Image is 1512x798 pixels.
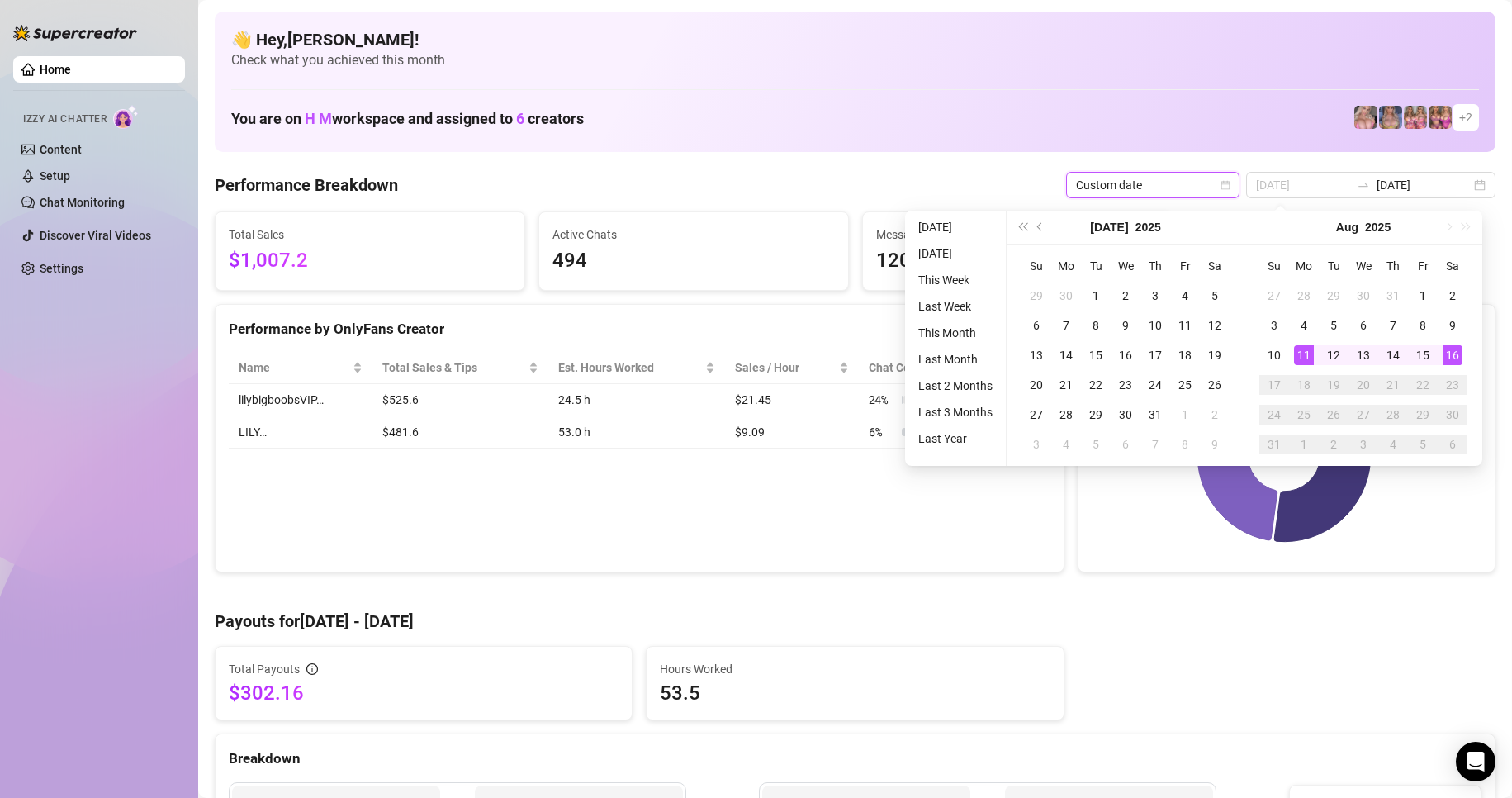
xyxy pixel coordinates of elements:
td: 2025-07-31 [1140,400,1170,430]
span: 6 % [869,423,895,441]
button: Choose a month [1090,211,1128,244]
span: $1,007.2 [229,245,511,277]
td: 2025-08-29 [1408,400,1438,430]
div: 2 [1324,435,1344,454]
div: 9 [1443,316,1462,335]
span: 24 % [869,391,895,409]
li: Last 2 Months [912,376,999,396]
div: 8 [1413,316,1433,335]
td: 2025-08-24 [1259,400,1289,430]
span: calendar [1221,180,1230,190]
td: 2025-08-11 [1289,340,1319,370]
div: 24 [1264,405,1284,425]
span: Name [239,359,349,377]
th: Mo [1289,251,1319,281]
td: 2025-08-19 [1319,370,1348,400]
div: 14 [1056,345,1076,365]
td: 2025-07-27 [1021,400,1051,430]
th: Th [1378,251,1408,281]
th: Tu [1081,251,1111,281]
span: Total Sales & Tips [382,359,525,377]
button: Choose a year [1365,211,1391,244]
span: Chat Conversion [869,359,1027,377]
span: info-circle [306,663,318,675]
div: 28 [1294,286,1314,306]
td: 2025-07-16 [1111,340,1140,370]
div: 11 [1294,345,1314,365]
a: Discover Viral Videos [40,229,151,242]
input: End date [1377,176,1471,194]
div: 31 [1264,435,1284,454]
div: 2 [1205,405,1225,425]
div: 30 [1116,405,1135,425]
div: 5 [1413,435,1433,454]
div: 19 [1205,345,1225,365]
div: 30 [1353,286,1373,306]
div: 27 [1026,405,1046,425]
div: 27 [1264,286,1284,306]
td: 2025-08-03 [1021,430,1051,459]
td: 2025-08-02 [1438,281,1467,311]
div: 3 [1145,286,1165,306]
td: 2025-07-09 [1111,311,1140,340]
div: 25 [1175,375,1195,395]
li: Last Week [912,297,999,316]
div: 3 [1353,435,1373,454]
button: Choose a year [1135,211,1161,244]
th: Sa [1438,251,1467,281]
h1: You are on workspace and assigned to creators [231,110,584,128]
div: Performance by OnlyFans Creator [229,318,1050,340]
td: 2025-07-28 [1289,281,1319,311]
td: 2025-07-20 [1021,370,1051,400]
div: 4 [1056,435,1076,454]
td: 2025-07-14 [1051,340,1081,370]
td: 2025-07-11 [1170,311,1200,340]
div: 3 [1026,435,1046,454]
span: Custom date [1076,173,1230,197]
th: Mo [1051,251,1081,281]
td: 2025-07-13 [1021,340,1051,370]
h4: 👋 Hey, [PERSON_NAME] ! [231,28,1479,51]
div: 5 [1086,435,1106,454]
div: 16 [1443,345,1462,365]
th: Tu [1319,251,1348,281]
td: 2025-08-04 [1051,430,1081,459]
img: AI Chatter [113,105,139,129]
div: 4 [1175,286,1195,306]
div: 9 [1205,435,1225,454]
td: 2025-07-08 [1081,311,1111,340]
div: 29 [1413,405,1433,425]
div: 1 [1175,405,1195,425]
div: 15 [1086,345,1106,365]
div: 3 [1264,316,1284,335]
td: 2025-08-01 [1170,400,1200,430]
td: 2025-07-29 [1081,400,1111,430]
div: 4 [1294,316,1314,335]
div: 28 [1056,405,1076,425]
span: Hours Worked [660,660,1050,678]
th: Chat Conversion [859,352,1050,384]
td: 2025-07-25 [1170,370,1200,400]
td: 2025-09-06 [1438,430,1467,459]
th: Fr [1408,251,1438,281]
td: 2025-07-31 [1378,281,1408,311]
td: $525.6 [372,384,548,416]
td: $481.6 [372,416,548,449]
div: 25 [1294,405,1314,425]
span: swap-right [1357,178,1370,192]
img: lilybigboobvip [1354,106,1377,129]
td: 2025-07-12 [1200,311,1230,340]
div: 7 [1383,316,1403,335]
td: 2025-08-13 [1348,340,1378,370]
span: 53.5 [660,680,1050,706]
div: Open Intercom Messenger [1456,742,1495,781]
div: 31 [1145,405,1165,425]
div: 5 [1324,316,1344,335]
div: 19 [1324,375,1344,395]
div: 23 [1443,375,1462,395]
div: 9 [1116,316,1135,335]
div: 4 [1383,435,1403,454]
span: Total Sales [229,226,511,244]
td: 2025-07-23 [1111,370,1140,400]
td: 2025-09-01 [1289,430,1319,459]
